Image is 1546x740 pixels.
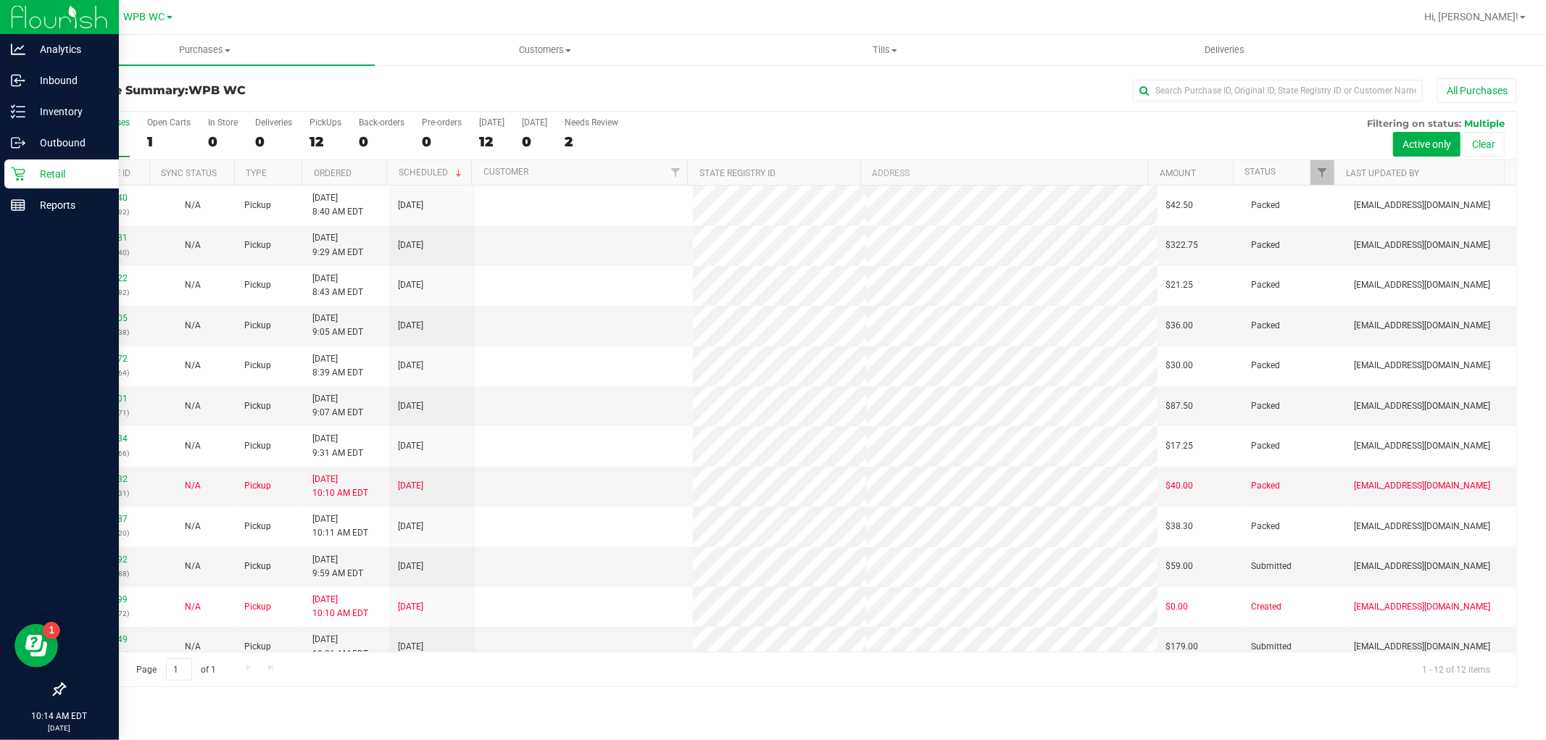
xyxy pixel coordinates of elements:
[1166,319,1194,333] span: $36.00
[246,168,267,178] a: Type
[1244,167,1276,177] a: Status
[1133,80,1423,101] input: Search Purchase ID, Original ID, State Registry ID or Customer Name...
[1252,479,1281,493] span: Packed
[312,231,363,259] span: [DATE] 9:29 AM EDT
[185,360,201,370] span: Not Applicable
[398,640,423,654] span: [DATE]
[14,624,58,668] iframe: Resource center
[1166,359,1194,373] span: $30.00
[87,233,128,243] a: 11986181
[43,622,60,639] iframe: Resource center unread badge
[1463,132,1505,157] button: Clear
[1354,560,1490,573] span: [EMAIL_ADDRESS][DOMAIN_NAME]
[25,134,112,151] p: Outbound
[185,560,201,573] button: N/A
[1354,439,1490,453] span: [EMAIL_ADDRESS][DOMAIN_NAME]
[1354,199,1490,212] span: [EMAIL_ADDRESS][DOMAIN_NAME]
[422,117,462,128] div: Pre-orders
[1166,560,1194,573] span: $59.00
[64,84,548,97] h3: Purchase Summary:
[166,658,192,681] input: 1
[522,117,547,128] div: [DATE]
[398,278,423,292] span: [DATE]
[185,520,201,533] button: N/A
[1252,319,1281,333] span: Packed
[1252,640,1292,654] span: Submitted
[715,43,1054,57] span: Tills
[1393,132,1460,157] button: Active only
[185,280,201,290] span: Not Applicable
[87,313,128,323] a: 11986305
[312,191,363,219] span: [DATE] 8:40 AM EDT
[312,633,368,660] span: [DATE] 10:06 AM EDT
[35,43,375,57] span: Purchases
[1354,640,1490,654] span: [EMAIL_ADDRESS][DOMAIN_NAME]
[399,167,465,178] a: Scheduled
[1354,399,1490,413] span: [EMAIL_ADDRESS][DOMAIN_NAME]
[147,117,191,128] div: Open Carts
[398,238,423,252] span: [DATE]
[398,399,423,413] span: [DATE]
[244,199,271,212] span: Pickup
[1166,199,1194,212] span: $42.50
[312,272,363,299] span: [DATE] 8:43 AM EDT
[185,600,201,614] button: N/A
[244,479,271,493] span: Pickup
[312,512,368,540] span: [DATE] 10:11 AM EDT
[422,133,462,150] div: 0
[87,634,128,644] a: 11987149
[1252,359,1281,373] span: Packed
[1166,238,1199,252] span: $322.75
[188,83,246,97] span: WPB WC
[255,133,292,150] div: 0
[185,640,201,654] button: N/A
[185,641,201,652] span: Not Applicable
[11,42,25,57] inline-svg: Analytics
[1354,319,1490,333] span: [EMAIL_ADDRESS][DOMAIN_NAME]
[375,35,715,65] a: Customers
[1410,658,1502,680] span: 1 - 12 of 12 items
[185,200,201,210] span: Not Applicable
[1055,35,1395,65] a: Deliveries
[25,41,112,58] p: Analytics
[208,117,238,128] div: In Store
[11,198,25,212] inline-svg: Reports
[565,117,618,128] div: Needs Review
[25,72,112,89] p: Inbound
[1166,439,1194,453] span: $17.25
[7,710,112,723] p: 10:14 AM EDT
[312,352,363,380] span: [DATE] 8:39 AM EDT
[1166,479,1194,493] span: $40.00
[1252,399,1281,413] span: Packed
[1310,160,1334,185] a: Filter
[398,479,423,493] span: [DATE]
[7,723,112,733] p: [DATE]
[398,600,423,614] span: [DATE]
[1185,43,1264,57] span: Deliveries
[312,593,368,620] span: [DATE] 10:10 AM EDT
[309,117,341,128] div: PickUps
[699,168,776,178] a: State Registry ID
[185,561,201,571] span: Not Applicable
[663,160,687,185] a: Filter
[87,474,128,484] a: 11987032
[483,167,528,177] a: Customer
[244,600,271,614] span: Pickup
[1166,520,1194,533] span: $38.30
[1367,117,1461,129] span: Filtering on status:
[359,117,404,128] div: Back-orders
[161,168,217,178] a: Sync Status
[11,73,25,88] inline-svg: Inbound
[479,117,504,128] div: [DATE]
[1166,640,1199,654] span: $179.00
[1354,238,1490,252] span: [EMAIL_ADDRESS][DOMAIN_NAME]
[185,401,201,411] span: Not Applicable
[565,133,618,150] div: 2
[25,196,112,214] p: Reports
[25,103,112,120] p: Inventory
[185,399,201,413] button: N/A
[11,104,25,119] inline-svg: Inventory
[87,594,128,604] a: 11987099
[1252,278,1281,292] span: Packed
